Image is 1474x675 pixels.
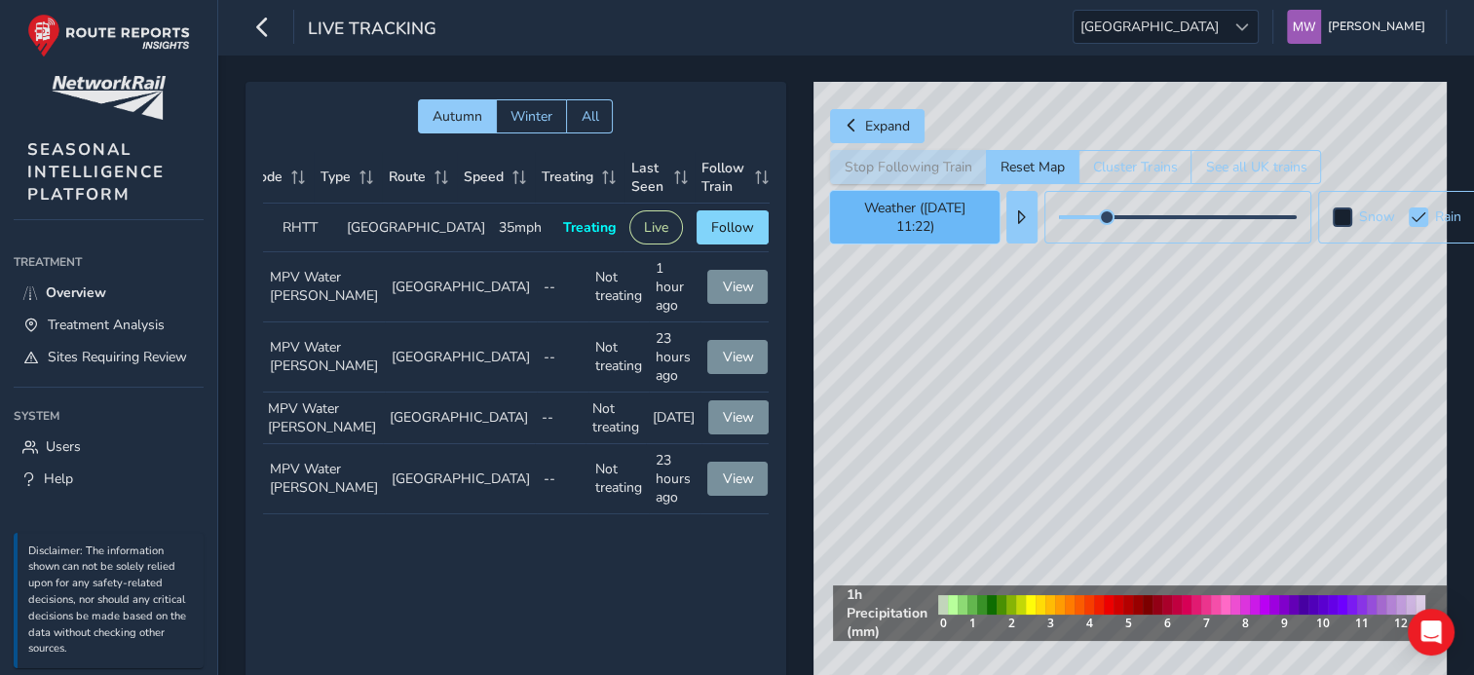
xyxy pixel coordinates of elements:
span: Expand [865,117,910,135]
button: View [707,270,768,304]
button: [PERSON_NAME] [1287,10,1432,44]
span: Users [46,437,81,456]
a: Users [14,431,204,463]
div: Open Intercom Messenger [1408,609,1455,656]
span: SEASONAL INTELLIGENCE PLATFORM [27,138,165,206]
td: [GEOGRAPHIC_DATA] [385,322,537,393]
span: Live Tracking [308,17,436,44]
td: [GEOGRAPHIC_DATA] [385,444,537,514]
span: Winter [510,107,552,126]
span: Type [321,168,351,186]
td: [GEOGRAPHIC_DATA] [383,393,535,444]
div: System [14,401,204,431]
img: customer logo [52,76,166,120]
button: Reset Map [986,150,1078,184]
button: Winter [496,99,566,133]
td: -- [537,444,588,514]
span: [PERSON_NAME] [1328,10,1425,44]
span: Follow Train [701,159,748,196]
img: rain legend [930,587,1433,639]
td: MPV Water [PERSON_NAME] [263,252,385,322]
td: MPV Water [PERSON_NAME] [261,393,383,444]
span: Treating [542,168,593,186]
button: View [708,400,769,434]
td: RHTT [276,204,340,252]
td: -- [537,322,588,393]
strong: 1h Precipitation (mm) [847,585,930,641]
img: rr logo [27,14,190,57]
div: Treatment [14,247,204,277]
td: [GEOGRAPHIC_DATA] [385,252,537,322]
button: Expand [830,109,925,143]
img: diamond-layout [1287,10,1321,44]
td: 35mph [492,204,556,252]
button: Autumn [418,99,496,133]
span: Follow [711,218,754,237]
span: Autumn [433,107,482,126]
span: Overview [46,283,106,302]
label: Rain [1435,210,1461,224]
td: 1 hour ago [649,252,700,322]
span: Speed [464,168,504,186]
button: View [707,462,768,496]
td: Not treating [586,393,646,444]
span: View [722,278,753,296]
span: Sites Requiring Review [48,348,187,366]
button: See all UK trains [1191,150,1321,184]
td: [DATE] [646,393,701,444]
button: All [566,99,613,133]
a: Sites Requiring Review [14,341,204,373]
a: Overview [14,277,204,309]
td: 23 hours ago [649,322,700,393]
td: Not treating [588,322,649,393]
a: Treatment Analysis [14,309,204,341]
span: Last Seen [631,159,667,196]
a: Help [14,463,204,495]
span: All [581,107,598,126]
button: Follow [697,210,769,244]
td: 23 hours ago [649,444,700,514]
span: [GEOGRAPHIC_DATA] [1074,11,1226,43]
td: Not treating [588,252,649,322]
span: Treatment Analysis [48,316,165,334]
span: Treating [563,218,616,237]
td: MPV Water [PERSON_NAME] [263,444,385,514]
td: Not treating [588,444,649,514]
p: Disclaimer: The information shown can not be solely relied upon for any safety-related decisions,... [28,544,194,658]
button: Live [629,210,683,244]
span: Route [389,168,426,186]
button: Weather ([DATE] 11:22) [830,191,999,244]
button: Cluster Trains [1078,150,1191,184]
span: View [723,408,754,427]
button: View [707,340,768,374]
span: View [722,469,753,488]
label: Snow [1359,210,1395,224]
span: Help [44,469,73,488]
span: View [722,348,753,366]
td: -- [537,252,588,322]
td: MPV Water [PERSON_NAME] [263,322,385,393]
td: [GEOGRAPHIC_DATA] [340,204,492,252]
td: -- [535,393,586,444]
